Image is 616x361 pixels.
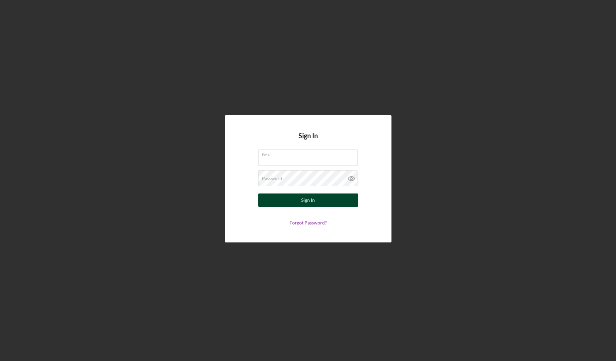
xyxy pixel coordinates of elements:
[299,132,318,150] h4: Sign In
[301,193,315,207] div: Sign In
[262,150,358,157] label: Email
[262,176,282,181] label: Password
[290,220,327,225] a: Forgot Password?
[258,193,358,207] button: Sign In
